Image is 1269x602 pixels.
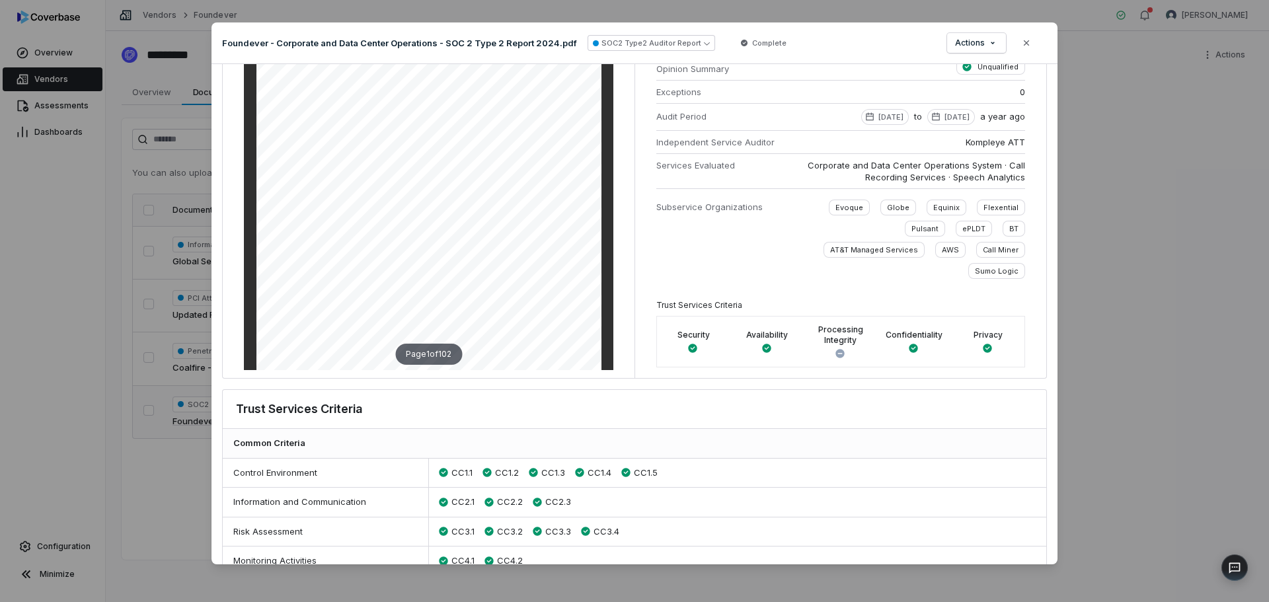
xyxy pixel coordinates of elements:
span: CC1.1 [451,467,473,480]
h3: Trust Services Criteria [236,400,362,418]
span: CC2.1 [451,496,475,509]
span: Complete [752,38,787,48]
span: Audit Period [656,110,707,122]
p: Evoque [835,203,863,213]
p: Flexential [983,203,1019,213]
p: Globe [887,203,909,213]
span: CC4.2 [497,554,523,568]
span: Corporate and Data Center Operations System · Call Recording Services · Speech Analytics [790,159,1025,183]
p: [DATE] [944,112,970,122]
p: [DATE] [878,112,904,122]
span: CC1.3 [541,467,565,480]
span: Opinion Summary [656,63,741,75]
label: Processing Integrity [812,324,869,346]
span: 0 [1020,86,1025,98]
label: Security [677,330,710,340]
span: CC3.4 [594,525,619,539]
span: CC3.1 [451,525,475,539]
p: Foundever - Corporate and Data Center Operations - SOC 2 Type 2 Report 2024.pdf [222,37,577,49]
button: Actions [947,33,1006,53]
span: CC3.2 [497,525,523,539]
span: a year ago [980,110,1025,125]
p: AT&T Managed Services [830,245,918,255]
div: Page 1 of 102 [395,344,462,365]
div: Control Environment [223,459,429,488]
span: Exceptions [656,86,701,98]
p: Pulsant [911,224,939,234]
p: BT [1009,224,1019,234]
span: CC2.3 [545,496,571,509]
label: Confidentiality [886,330,942,340]
p: Sumo Logic [975,266,1019,276]
span: CC4.1 [451,554,475,568]
span: Kompleye ATT [966,136,1025,148]
label: Availability [746,330,788,340]
button: SOC2 Type2 Auditor Report [588,35,715,51]
span: Trust Services Criteria [656,300,742,310]
span: Independent Service Auditor [656,136,775,148]
span: to [914,110,922,125]
span: Subservice Organizations [656,201,763,213]
div: Monitoring Activities [223,546,429,576]
span: Actions [955,38,985,48]
span: CC3.3 [545,525,571,539]
p: ePLDT [962,224,985,234]
div: Risk Assessment [223,517,429,546]
p: AWS [942,245,959,255]
span: CC2.2 [497,496,523,509]
span: CC1.5 [634,467,658,480]
div: Information and Communication [223,488,429,517]
span: CC1.2 [495,467,519,480]
span: Services Evaluated [656,159,735,171]
p: Equinix [933,203,960,213]
label: Privacy [974,330,1003,340]
p: Unqualified [978,62,1019,72]
p: Call Miner [983,245,1019,255]
span: CC1.4 [588,467,611,480]
div: Common Criteria [223,429,1046,459]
